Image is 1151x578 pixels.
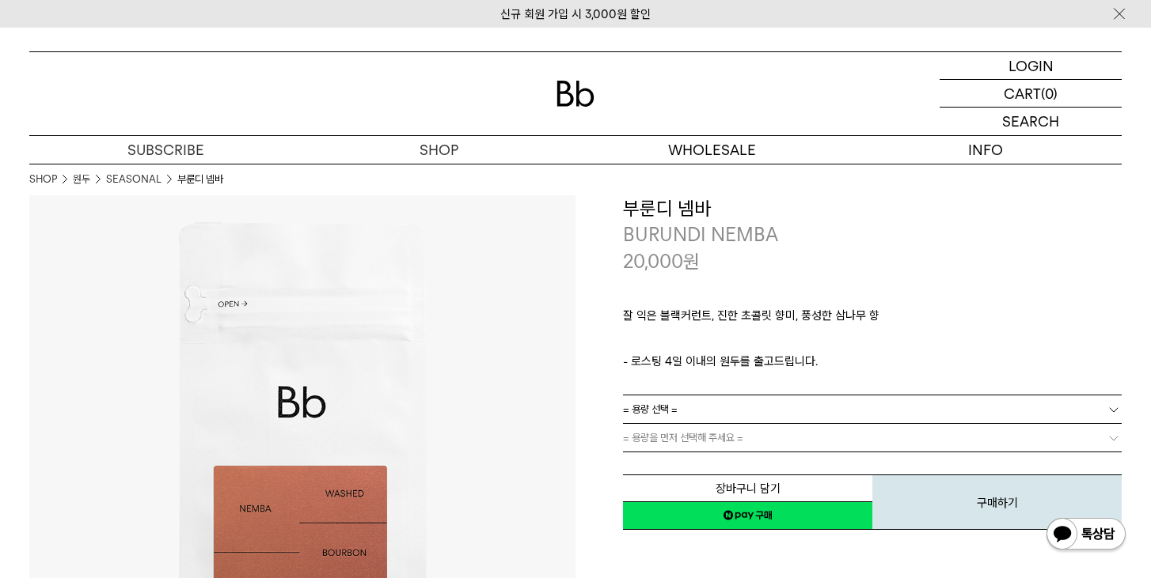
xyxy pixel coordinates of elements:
button: 구매하기 [872,474,1122,530]
p: ㅤ [623,333,1122,352]
a: SUBSCRIBE [29,136,302,164]
p: INFO [849,136,1122,164]
span: = 용량 선택 = [623,395,678,423]
p: 20,000 [623,248,700,275]
span: = 용량을 먼저 선택해 주세요 = [623,424,743,451]
a: 새창 [623,501,872,530]
a: CART (0) [940,80,1122,108]
p: 잘 익은 블랙커런트, 진한 초콜릿 향미, 풍성한 삼나무 향 [623,306,1122,333]
button: 장바구니 담기 [623,474,872,502]
p: (0) [1041,80,1058,107]
a: SHOP [302,136,575,164]
p: CART [1004,80,1041,107]
a: SHOP [29,172,57,187]
a: 원두 [73,172,90,187]
p: WHOLESALE [575,136,849,164]
span: 원 [683,250,700,273]
a: LOGIN [940,52,1122,80]
img: 카카오톡 채널 1:1 채팅 버튼 [1045,516,1127,554]
p: - 로스팅 4일 이내의 원두를 출고드립니다. [623,352,1122,371]
p: LOGIN [1009,52,1054,79]
p: BURUNDI NEMBA [623,221,1122,248]
img: 로고 [557,81,594,107]
a: SEASONAL [106,172,161,187]
p: SEARCH [1002,108,1059,135]
a: 신규 회원 가입 시 3,000원 할인 [500,7,651,21]
li: 부룬디 넴바 [177,172,223,187]
h3: 부룬디 넴바 [623,195,1122,222]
